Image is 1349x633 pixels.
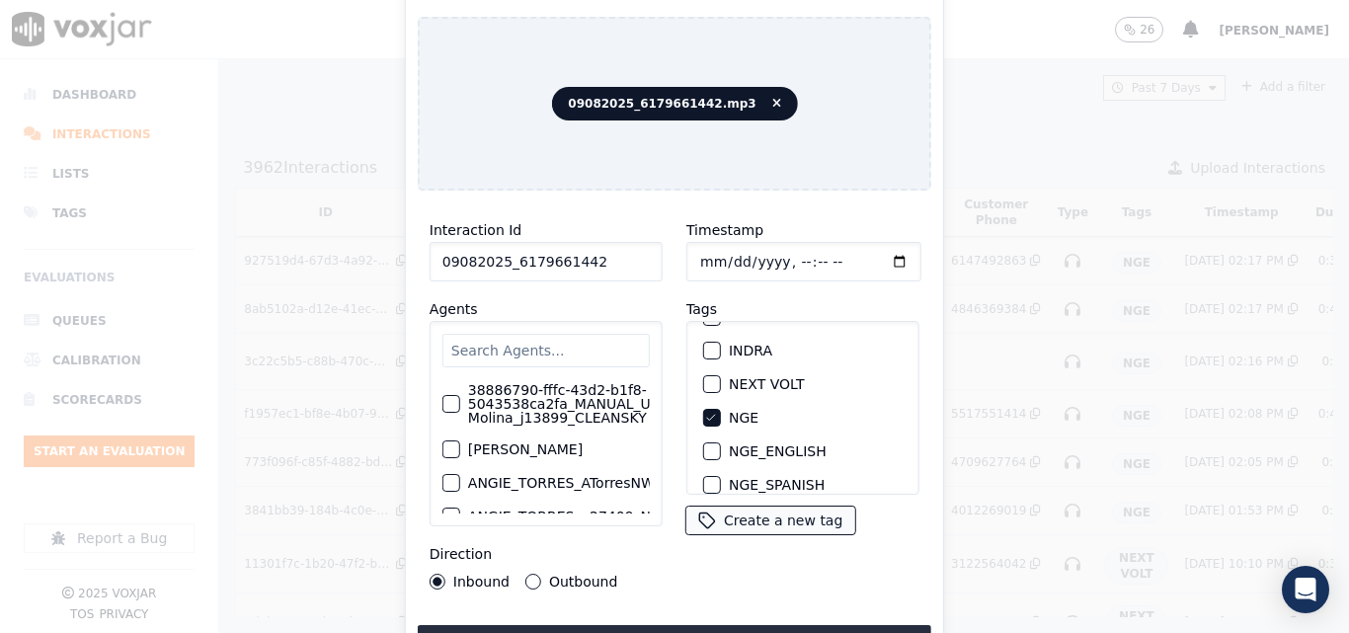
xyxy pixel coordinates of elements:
label: 38886790-fffc-43d2-b1f8-5043538ca2fa_MANUAL_UPLOAD_Juliana Molina_j13899_CLEANSKY [468,383,751,425]
label: Direction [430,546,492,562]
label: INDRA [729,344,772,357]
label: ANGIE_TORRES_ATorresNWFG_SPARK [468,476,725,490]
label: Tags [686,301,717,317]
label: ELECTRA SPARK [729,310,839,324]
label: Agents [430,301,478,317]
label: NGE [729,411,758,425]
input: Search Agents... [442,334,650,367]
label: ANGIE_TORRES_a27409_NEXT_VOLT [468,510,719,523]
label: Timestamp [686,222,763,238]
label: NGE_SPANISH [729,478,825,492]
label: NGE_ENGLISH [729,444,827,458]
div: Open Intercom Messenger [1282,566,1329,613]
label: [PERSON_NAME] [468,442,583,456]
input: reference id, file name, etc [430,242,663,281]
label: Outbound [549,575,617,589]
label: Inbound [453,575,510,589]
button: Create a new tag [686,507,854,534]
span: 09082025_6179661442.mp3 [551,87,797,120]
label: Interaction Id [430,222,521,238]
label: NEXT VOLT [729,377,804,391]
